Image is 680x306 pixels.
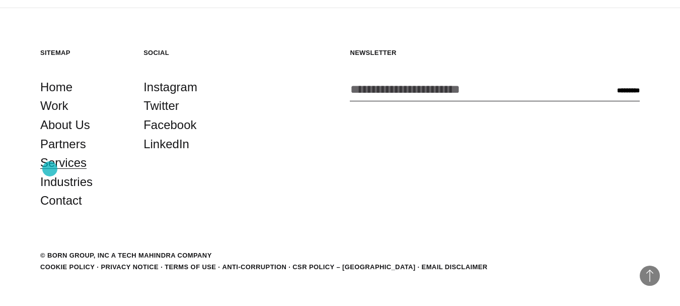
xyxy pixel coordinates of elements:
[40,153,87,172] a: Services
[40,172,93,192] a: Industries
[40,135,86,154] a: Partners
[165,263,216,271] a: Terms of Use
[143,48,226,57] h5: Social
[143,135,189,154] a: LinkedIn
[143,115,196,135] a: Facebook
[143,78,197,97] a: Instagram
[40,263,95,271] a: Cookie Policy
[40,191,82,210] a: Contact
[101,263,159,271] a: Privacy Notice
[143,96,179,115] a: Twitter
[350,48,640,57] h5: Newsletter
[40,115,90,135] a: About Us
[292,263,415,271] a: CSR POLICY – [GEOGRAPHIC_DATA]
[40,251,212,261] div: © BORN GROUP, INC A Tech Mahindra Company
[40,78,72,97] a: Home
[40,48,123,57] h5: Sitemap
[640,266,660,286] button: Back to Top
[422,263,488,271] a: Email Disclaimer
[222,263,286,271] a: Anti-Corruption
[40,96,68,115] a: Work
